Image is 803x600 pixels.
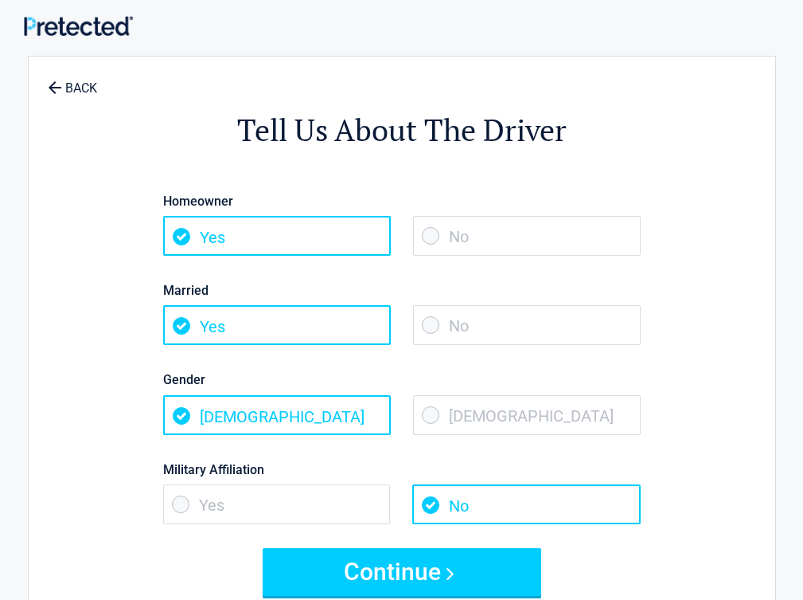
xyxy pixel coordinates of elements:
h2: Tell Us About The Driver [116,110,688,151]
img: Main Logo [24,16,133,36]
span: No [413,305,641,345]
label: Military Affiliation [163,459,641,480]
span: Yes [163,305,391,345]
span: [DEMOGRAPHIC_DATA] [413,395,641,435]
a: BACK [45,67,100,95]
label: Homeowner [163,190,641,212]
span: No [412,484,640,524]
span: Yes [163,216,391,256]
button: Continue [263,548,541,596]
label: Gender [163,369,641,390]
span: No [413,216,641,256]
span: [DEMOGRAPHIC_DATA] [163,395,391,435]
span: Yes [163,484,391,524]
label: Married [163,280,641,301]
